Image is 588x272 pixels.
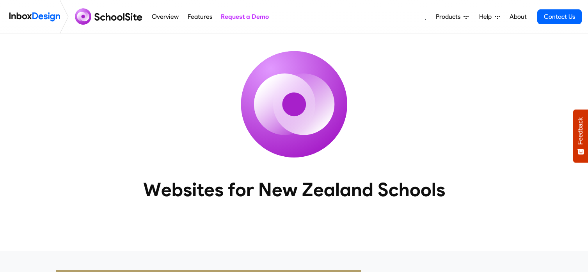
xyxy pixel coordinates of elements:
[573,109,588,163] button: Feedback - Show survey
[507,9,529,25] a: About
[433,9,472,25] a: Products
[72,7,147,26] img: schoolsite logo
[224,34,364,175] img: icon_schoolsite.svg
[476,9,503,25] a: Help
[109,178,480,201] heading: Websites for New Zealand Schools
[479,12,495,21] span: Help
[577,117,584,145] span: Feedback
[436,12,464,21] span: Products
[537,9,582,24] a: Contact Us
[219,9,271,25] a: Request a Demo
[150,9,181,25] a: Overview
[185,9,214,25] a: Features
